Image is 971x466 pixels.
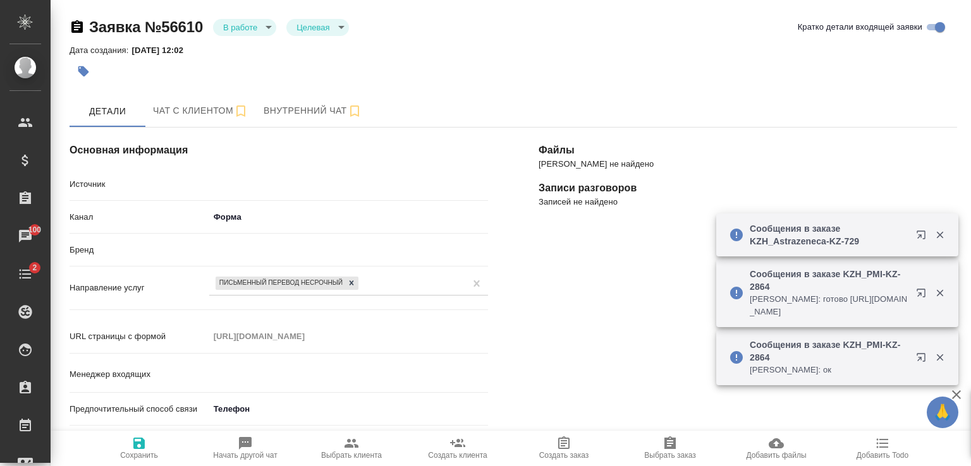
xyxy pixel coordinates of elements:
button: Открыть в новой вкладке [908,345,939,375]
p: [DATE] 12:02 [131,45,193,55]
p: Источник [70,178,209,191]
p: URL страницы с формой [70,330,209,343]
span: Детали [77,104,138,119]
div: Телефон [209,398,488,420]
span: Чат с клиентом [153,103,248,119]
a: 2 [3,258,47,290]
button: Создать заказ [511,431,617,466]
div: Форма [209,206,488,228]
button: Целевая [293,22,333,33]
div: В работе [286,19,348,36]
button: Начать другой чат [192,431,298,466]
p: Записей не найдено [539,196,957,208]
span: Начать другой чат [213,451,277,460]
svg: Подписаться [347,104,362,119]
svg: Подписаться [233,104,248,119]
span: Выбрать клиента [321,451,382,460]
h4: Основная информация [70,143,488,158]
button: В работе [219,22,261,33]
span: 100 [21,224,49,236]
p: Менеджер входящих [70,368,209,381]
p: Сообщения в заказе KZH_PMI-KZ-2864 [750,338,908,364]
a: Заявка №56610 [89,18,203,35]
span: Выбрать заказ [644,451,695,460]
button: Выбрать клиента [298,431,405,466]
span: Внутренний чат [264,103,362,119]
p: [PERSON_NAME]: ок [750,364,908,376]
input: Пустое поле [209,327,488,345]
div: Письменный перевод несрочный [216,277,345,290]
button: 77089390429 (Мамедова Филиз) - (undefined) [145,95,256,127]
span: 2 [25,261,44,274]
div: ​ [209,239,488,261]
button: Open [481,372,484,374]
div: ​ [209,174,488,195]
p: [PERSON_NAME]: готово [URL][DOMAIN_NAME] [750,293,908,318]
p: Бренд [70,244,209,256]
span: Создать заказ [539,451,589,460]
p: Канал [70,211,209,224]
p: Сообщения в заказе KZH_PMI-KZ-2864 [750,268,908,293]
div: В работе [213,19,276,36]
span: Кратко детали входящей заявки [798,21,922,33]
button: Открыть в новой вкладке [908,222,939,253]
p: Направление услуг [70,282,209,294]
p: [PERSON_NAME] не найдено [539,158,957,170]
p: Предпочтительный способ связи [70,403,209,415]
span: Создать клиента [428,451,487,460]
button: Сохранить [86,431,192,466]
h4: Записи разговоров [539,181,957,196]
button: Открыть в новой вкладке [908,280,939,311]
button: Создать клиента [405,431,511,466]
p: Дата создания: [70,45,131,55]
span: Сохранить [120,451,158,460]
button: Закрыть [927,287,953,299]
button: Выбрать заказ [617,431,723,466]
h4: Файлы [539,143,957,158]
p: Сообщения в заказе KZH_Astrazeneca-KZ-729 [750,222,908,248]
button: Добавить тэг [70,57,97,85]
a: 100 [3,220,47,252]
button: Скопировать ссылку [70,20,85,35]
button: Закрыть [927,352,953,363]
button: Закрыть [927,229,953,241]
